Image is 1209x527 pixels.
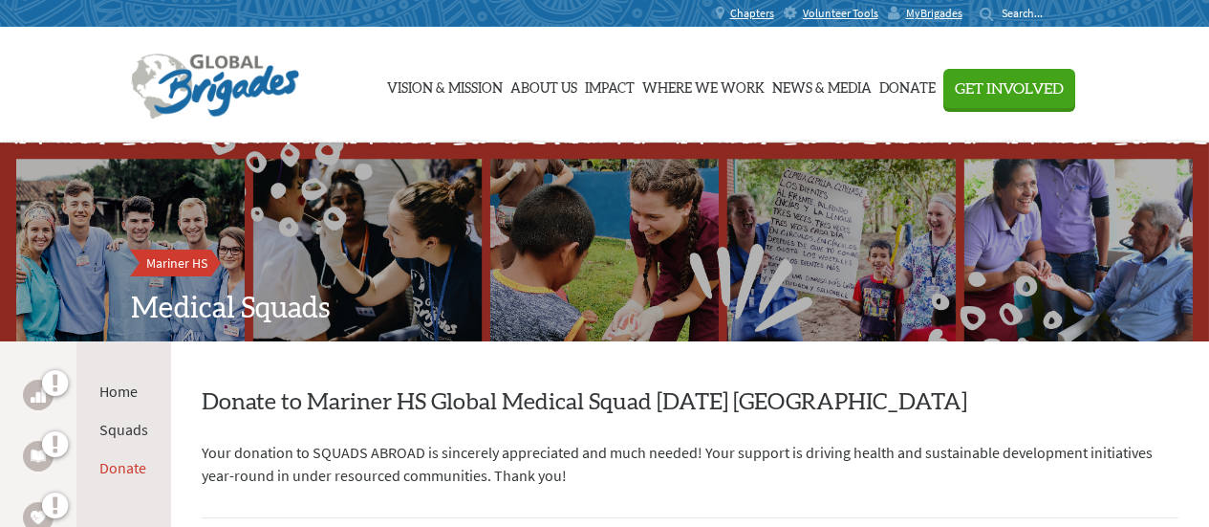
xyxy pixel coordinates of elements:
[1002,6,1056,20] input: Search...
[955,81,1064,97] span: Get Involved
[99,456,148,479] li: Donate
[585,37,635,133] a: Impact
[772,37,872,133] a: News & Media
[99,420,148,439] a: Squads
[906,6,962,21] span: MyBrigades
[99,458,146,477] a: Donate
[99,380,148,403] li: Home
[146,254,207,272] span: Mariner HS
[31,450,46,463] img: Education
[99,418,148,441] li: Squads
[642,37,765,133] a: Where We Work
[131,54,299,121] img: Global Brigades Logo
[23,380,54,410] a: Business
[510,37,577,133] a: About Us
[131,292,1079,326] h2: Medical Squads
[803,6,878,21] span: Volunteer Tools
[99,382,138,401] a: Home
[202,441,1178,487] p: Your donation to SQUADS ABROAD is sincerely appreciated and much needed! Your support is driving ...
[23,441,54,472] a: Education
[31,511,46,523] img: Health
[131,250,223,276] a: Mariner HS
[943,69,1075,108] button: Get Involved
[202,387,1178,418] h2: Donate to Mariner HS Global Medical Squad [DATE] [GEOGRAPHIC_DATA]
[387,37,503,133] a: Vision & Mission
[730,6,774,21] span: Chapters
[31,387,46,403] img: Business
[879,37,936,133] a: Donate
